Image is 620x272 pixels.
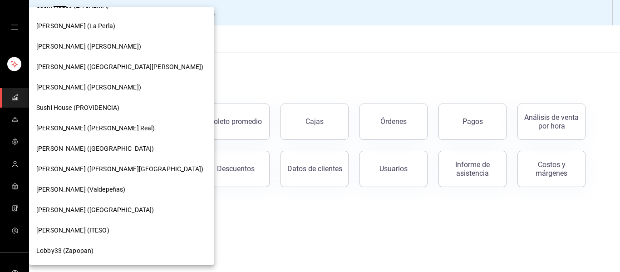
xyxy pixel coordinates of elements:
font: [PERSON_NAME] ([PERSON_NAME][GEOGRAPHIC_DATA]) [36,165,203,173]
div: [PERSON_NAME] ([PERSON_NAME][GEOGRAPHIC_DATA]) [29,159,214,179]
div: [PERSON_NAME] (La Perla) [29,16,214,36]
font: Sushi House (PROVIDENCIA) [36,104,119,111]
font: [PERSON_NAME] (ITESO) [36,227,109,234]
font: [PERSON_NAME] ([PERSON_NAME]) [36,84,141,91]
font: [PERSON_NAME] ([GEOGRAPHIC_DATA]) [36,145,154,152]
font: Lobby33 (Zapopan) [36,247,93,254]
font: [PERSON_NAME] ([PERSON_NAME]) [36,43,141,50]
div: [PERSON_NAME] ([GEOGRAPHIC_DATA]) [29,138,214,159]
div: Lobby33 (Zapopan) [29,241,214,261]
div: [PERSON_NAME] ([GEOGRAPHIC_DATA]) [29,200,214,220]
div: [PERSON_NAME] ([PERSON_NAME]) [29,77,214,98]
font: [PERSON_NAME] ([GEOGRAPHIC_DATA][PERSON_NAME]) [36,63,203,70]
div: [PERSON_NAME] (ITESO) [29,220,214,241]
font: [PERSON_NAME] (Valdepeñas) [36,186,125,193]
div: Sushi House (PROVIDENCIA) [29,98,214,118]
div: [PERSON_NAME] ([PERSON_NAME]) [29,36,214,57]
font: [PERSON_NAME] ([GEOGRAPHIC_DATA]) [36,206,154,213]
div: [PERSON_NAME] (Valdepeñas) [29,179,214,200]
div: [PERSON_NAME] ([PERSON_NAME] Real) [29,118,214,138]
font: [PERSON_NAME] ([PERSON_NAME] Real) [36,124,155,132]
font: [PERSON_NAME] (La Perla) [36,22,115,30]
div: [PERSON_NAME] ([GEOGRAPHIC_DATA][PERSON_NAME]) [29,57,214,77]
